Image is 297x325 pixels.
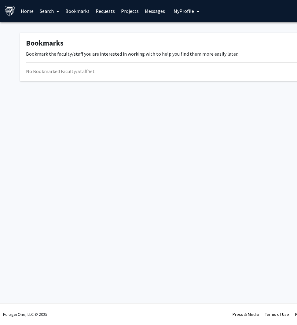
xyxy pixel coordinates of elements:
img: Johns Hopkins University Logo [5,6,15,17]
a: Messages [142,0,168,22]
a: Home [18,0,37,22]
span: My Profile [174,8,194,14]
a: Requests [93,0,118,22]
iframe: Chat [5,297,26,320]
a: Bookmarks [62,0,93,22]
a: Projects [118,0,142,22]
a: Terms of Use [265,312,289,317]
a: Search [37,0,62,22]
a: Press & Media [233,312,259,317]
div: ForagerOne, LLC © 2025 [3,304,47,325]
